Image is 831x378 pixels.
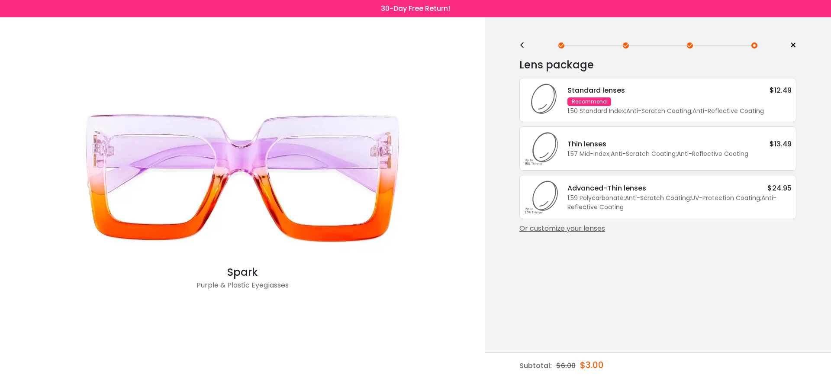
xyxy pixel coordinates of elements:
[69,265,415,280] div: Spark
[69,91,415,265] img: Purple Spark - Plastic Eyeglasses
[691,107,692,115] span: ;
[567,183,646,194] div: Advanced-Thin lenses
[567,85,625,96] div: Standard lenses
[69,280,415,297] div: Purple & Plastic Eyeglasses
[625,107,626,115] span: ;
[609,149,611,158] span: ;
[567,139,606,149] div: Thin lenses
[790,39,796,52] span: ×
[767,183,792,194] div: $24.95
[676,149,677,158] span: ;
[567,149,792,158] div: 1.57 Mid-Index Anti-Scratch Coating Anti-Reflective Coating
[567,194,792,212] div: 1.59 Polycarbonate Anti-Scratch Coating UV-Protection Coating Anti-Reflective Coating
[770,85,792,96] div: $12.49
[567,107,792,116] div: 1.50 Standard Index Anti-Scratch Coating Anti-Reflective Coating
[624,194,625,202] span: ;
[519,56,796,74] div: Lens package
[519,223,796,234] div: Or customize your lenses
[783,39,796,52] a: ×
[567,97,611,106] div: Recommend
[760,194,761,202] span: ;
[519,42,532,49] div: <
[690,194,691,202] span: ;
[770,139,792,149] div: $13.49
[580,352,604,378] div: $3.00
